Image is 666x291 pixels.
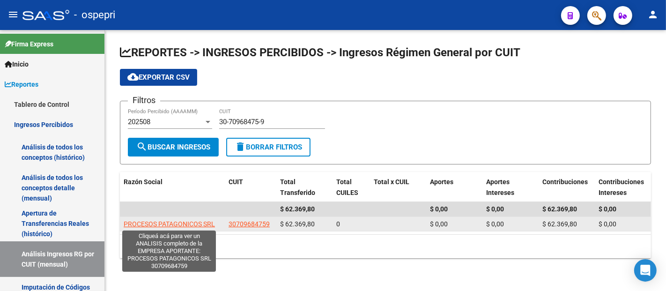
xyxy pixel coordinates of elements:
span: REPORTES -> INGRESOS PERCIBIDOS -> Ingresos Régimen General por CUIT [120,46,520,59]
span: Total x CUIL [374,178,409,186]
span: PROCESOS PATAGONICOS SRL [124,220,215,228]
span: $ 0,00 [486,205,504,213]
span: Total CUILES [336,178,358,196]
span: Reportes [5,79,38,90]
button: Borrar Filtros [226,138,311,157]
span: 202508 [128,118,150,126]
h3: Filtros [128,94,160,107]
datatable-header-cell: Razón Social [120,172,225,203]
div: Open Intercom Messenger [634,259,657,282]
span: Total Transferido [280,178,315,196]
span: Aportes [430,178,453,186]
span: $ 0,00 [430,205,448,213]
mat-icon: search [136,141,148,152]
mat-icon: menu [7,9,19,20]
span: Exportar CSV [127,73,190,82]
button: Buscar Ingresos [128,138,219,157]
datatable-header-cell: Total Transferido [276,172,333,203]
span: $ 62.369,80 [280,205,315,213]
span: Contribuciones Intereses [599,178,644,196]
button: Exportar CSV [120,69,197,86]
datatable-header-cell: Contribuciones Intereses [595,172,651,203]
span: $ 0,00 [486,220,504,228]
span: 0 [336,220,340,228]
span: CUIT [229,178,243,186]
span: $ 62.369,80 [280,220,315,228]
span: Firma Express [5,39,53,49]
span: $ 0,00 [599,205,616,213]
datatable-header-cell: Total CUILES [333,172,370,203]
span: $ 0,00 [430,220,448,228]
datatable-header-cell: Contribuciones [539,172,595,203]
mat-icon: delete [235,141,246,152]
span: 30709684759 [229,220,270,228]
mat-icon: person [647,9,659,20]
span: - ospepri [74,5,115,25]
span: Contribuciones [542,178,588,186]
mat-icon: cloud_download [127,71,139,82]
span: $ 62.369,80 [542,205,577,213]
datatable-header-cell: Aportes Intereses [482,172,539,203]
span: $ 62.369,80 [542,220,577,228]
span: Inicio [5,59,29,69]
datatable-header-cell: Aportes [426,172,482,203]
datatable-header-cell: CUIT [225,172,276,203]
datatable-header-cell: Total x CUIL [370,172,426,203]
span: Razón Social [124,178,163,186]
span: Borrar Filtros [235,143,302,151]
span: Buscar Ingresos [136,143,210,151]
span: $ 0,00 [599,220,616,228]
span: Aportes Intereses [486,178,514,196]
